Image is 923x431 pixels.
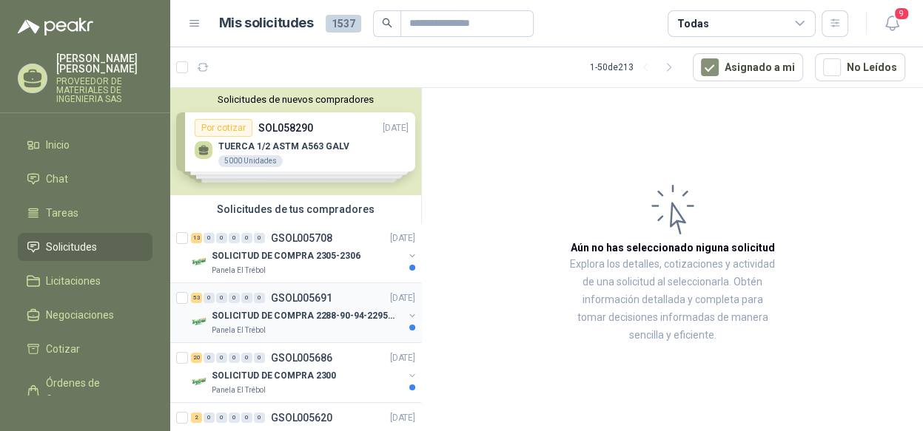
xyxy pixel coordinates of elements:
img: Company Logo [191,313,209,330]
a: Órdenes de Compra [18,369,152,413]
div: 0 [229,353,240,363]
span: Negociaciones [46,307,114,323]
div: 0 [204,353,215,363]
div: 0 [204,293,215,303]
div: 0 [216,233,227,243]
div: 0 [229,233,240,243]
div: Solicitudes de tus compradores [170,195,421,223]
div: 0 [241,353,252,363]
span: search [382,18,392,28]
p: GSOL005686 [271,353,332,363]
div: 0 [254,233,265,243]
p: [DATE] [390,351,415,365]
span: Cotizar [46,341,80,357]
div: 0 [229,293,240,303]
p: GSOL005691 [271,293,332,303]
p: [DATE] [390,291,415,305]
h1: Mis solicitudes [219,13,314,34]
div: Solicitudes de nuevos compradoresPor cotizarSOL058290[DATE] TUERCA 1/2 ASTM A563 GALV5000 Unidade... [170,88,421,195]
p: SOLICITUD DE COMPRA 2305-2306 [212,249,360,263]
button: 9 [879,10,905,37]
a: Cotizar [18,335,152,363]
p: Panela El Trébol [212,384,266,396]
div: 0 [216,293,227,303]
div: 0 [204,413,215,423]
button: Asignado a mi [693,53,803,81]
button: No Leídos [815,53,905,81]
p: GSOL005708 [271,233,332,243]
h3: Aún no has seleccionado niguna solicitud [571,240,775,256]
div: 0 [204,233,215,243]
div: 0 [254,293,265,303]
div: 0 [216,413,227,423]
a: 13 0 0 0 0 0 GSOL005708[DATE] Company LogoSOLICITUD DE COMPRA 2305-2306Panela El Trébol [191,229,418,276]
p: Panela El Trébol [212,265,266,276]
button: Solicitudes de nuevos compradores [176,94,415,105]
a: 53 0 0 0 0 0 GSOL005691[DATE] Company LogoSOLICITUD DE COMPRA 2288-90-94-2295-96-2301-02-04Panela... [191,289,418,336]
div: Todas [677,16,708,32]
div: 1 - 50 de 213 [590,55,681,79]
span: Inicio [46,137,70,153]
div: 0 [241,233,252,243]
span: 9 [893,7,910,21]
a: Negociaciones [18,301,152,329]
p: Panela El Trébol [212,325,266,336]
div: 20 [191,353,202,363]
p: PROVEEDOR DE MATERIALES DE INGENIERIA SAS [56,77,152,103]
span: Solicitudes [46,239,97,255]
div: 53 [191,293,202,303]
div: 0 [241,293,252,303]
p: SOLICITUD DE COMPRA 2300 [212,369,336,383]
a: Licitaciones [18,267,152,295]
a: Tareas [18,199,152,227]
span: Tareas [46,205,78,221]
a: Chat [18,165,152,193]
p: [DATE] [390,231,415,245]
img: Company Logo [191,373,209,390]
span: Órdenes de Compra [46,375,138,407]
div: 0 [254,353,265,363]
div: 0 [241,413,252,423]
div: 0 [229,413,240,423]
span: Chat [46,171,68,187]
p: GSOL005620 [271,413,332,423]
div: 2 [191,413,202,423]
span: 1537 [326,15,361,33]
div: 0 [254,413,265,423]
div: 13 [191,233,202,243]
a: Inicio [18,131,152,159]
a: 20 0 0 0 0 0 GSOL005686[DATE] Company LogoSOLICITUD DE COMPRA 2300Panela El Trébol [191,349,418,396]
p: SOLICITUD DE COMPRA 2288-90-94-2295-96-2301-02-04 [212,309,396,323]
p: [PERSON_NAME] [PERSON_NAME] [56,53,152,74]
p: [DATE] [390,411,415,425]
img: Company Logo [191,253,209,271]
div: 0 [216,353,227,363]
span: Licitaciones [46,273,101,289]
a: Solicitudes [18,233,152,261]
img: Logo peakr [18,18,93,35]
p: Explora los detalles, cotizaciones y actividad de una solicitud al seleccionarla. Obtén informaci... [570,256,775,345]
